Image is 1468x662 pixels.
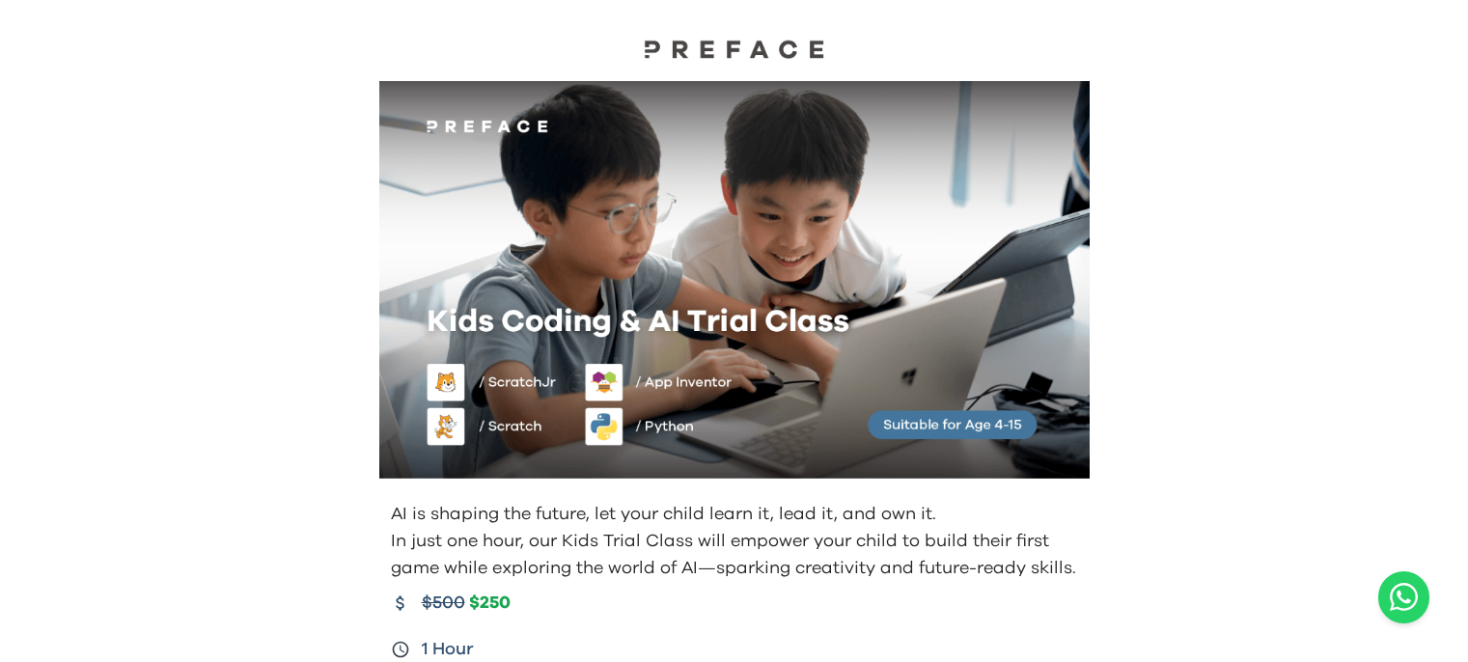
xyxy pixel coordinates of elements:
[379,81,1090,480] img: Kids learning to code
[638,39,831,59] img: Preface Logo
[391,528,1082,582] p: In just one hour, our Kids Trial Class will empower your child to build their first game while ex...
[391,501,1082,528] p: AI is shaping the future, let your child learn it, lead it, and own it.
[1378,571,1429,623] a: Chat with us on WhatsApp
[422,590,465,617] span: $500
[469,593,511,615] span: $250
[638,39,831,66] a: Preface Logo
[1378,571,1429,623] button: Open WhatsApp chat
